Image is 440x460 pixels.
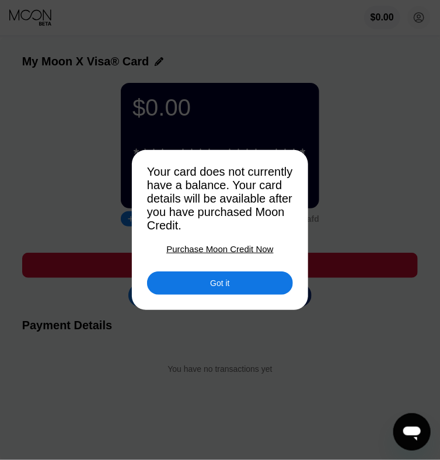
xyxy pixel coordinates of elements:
iframe: Button to launch messaging window [393,413,431,451]
div: Purchase Moon Credit Now [166,244,273,254]
div: Got it [210,278,229,288]
div: Your card does not currently have a balance. Your card details will be available after you have p... [147,165,293,232]
div: Got it [147,271,293,295]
